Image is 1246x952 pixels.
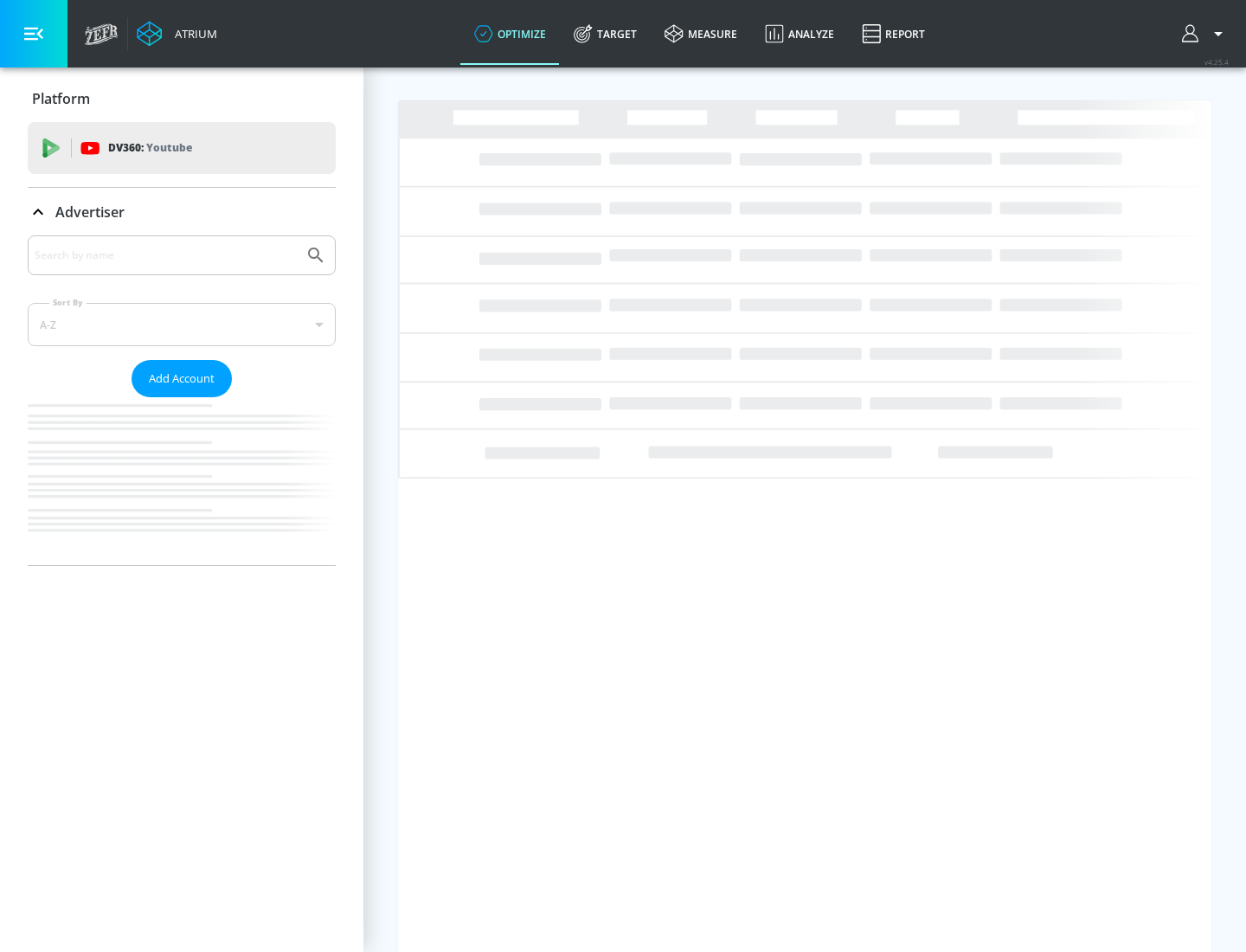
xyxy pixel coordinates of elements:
[28,74,336,123] div: Platform
[28,303,336,346] div: A-Z
[55,203,125,222] p: Advertiser
[149,369,215,389] span: Add Account
[848,3,939,65] a: Report
[32,89,90,108] p: Platform
[28,188,336,236] div: Advertiser
[137,21,217,47] a: Atrium
[28,122,336,174] div: DV360: Youtube
[651,3,751,65] a: measure
[49,297,87,308] label: Sort By
[132,360,232,397] button: Add Account
[460,3,560,65] a: optimize
[168,26,217,42] div: Atrium
[751,3,848,65] a: Analyze
[146,138,192,157] p: Youtube
[108,138,192,158] p: DV360:
[28,235,336,565] div: Advertiser
[28,397,336,565] nav: list of Advertiser
[560,3,651,65] a: Target
[35,244,297,267] input: Search by name
[1204,57,1229,67] span: v 4.25.4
